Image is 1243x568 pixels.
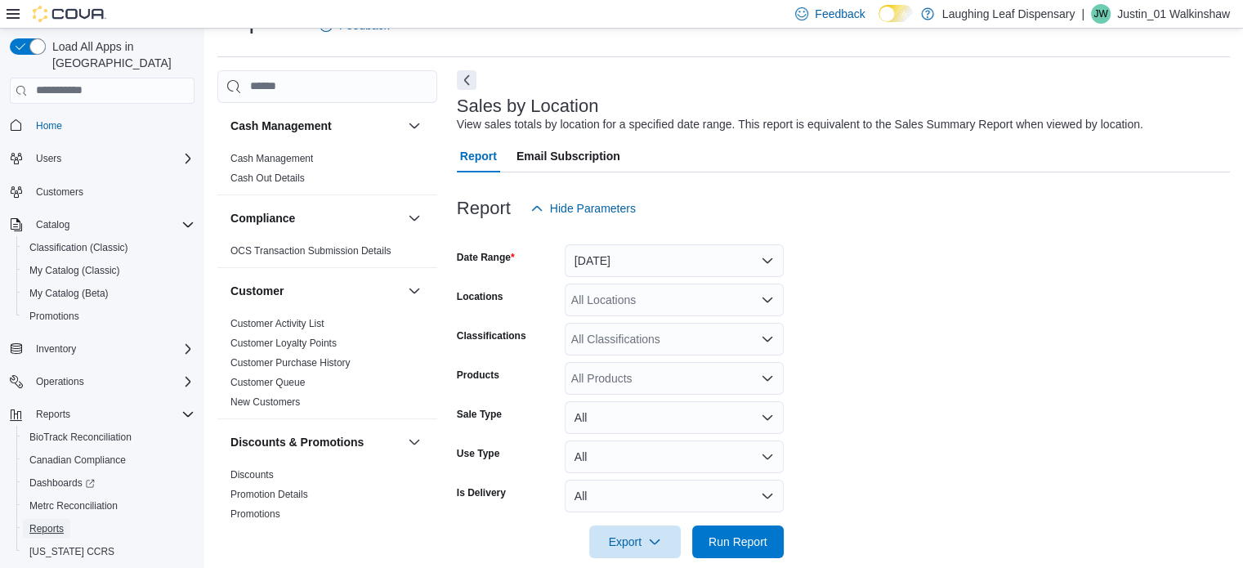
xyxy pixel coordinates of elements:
span: Canadian Compliance [29,454,126,467]
button: Home [3,114,201,137]
a: BioTrack Reconciliation [23,427,138,447]
span: Canadian Compliance [23,450,194,470]
a: Customer Queue [230,377,305,388]
button: Compliance [230,210,401,226]
span: Operations [36,375,84,388]
span: My Catalog (Classic) [23,261,194,280]
button: Reports [3,403,201,426]
a: OCS Transaction Submission Details [230,245,391,257]
a: Discounts [230,469,274,481]
span: Export [599,526,671,558]
div: Compliance [217,241,437,267]
button: [US_STATE] CCRS [16,540,201,563]
a: Promotion Details [230,489,308,500]
button: Cash Management [405,116,424,136]
span: Reports [36,408,70,421]
label: Classifications [457,329,526,342]
button: My Catalog (Classic) [16,259,201,282]
button: Open list of options [761,293,774,306]
div: Discounts & Promotions [217,465,437,530]
button: Catalog [29,215,76,235]
label: Sale Type [457,408,502,421]
a: Metrc Reconciliation [23,496,124,516]
span: BioTrack Reconciliation [23,427,194,447]
span: Run Report [709,534,767,550]
a: Customers [29,182,90,202]
span: Promotions [230,508,280,521]
span: Customers [36,186,83,199]
button: Cash Management [230,118,401,134]
button: Open list of options [761,372,774,385]
span: Customers [29,181,194,202]
span: Reports [29,522,64,535]
button: Reports [29,405,77,424]
label: Products [457,369,499,382]
span: Promotions [23,306,194,326]
button: My Catalog (Beta) [16,282,201,305]
h3: Sales by Location [457,96,599,116]
label: Date Range [457,251,515,264]
span: Inventory [29,339,194,359]
span: Home [36,119,62,132]
span: Washington CCRS [23,542,194,561]
span: Discounts [230,468,274,481]
button: Users [29,149,68,168]
span: New Customers [230,396,300,409]
span: Classification (Classic) [29,241,128,254]
button: [DATE] [565,244,784,277]
a: Canadian Compliance [23,450,132,470]
button: Canadian Compliance [16,449,201,472]
button: Customer [405,281,424,301]
span: Inventory [36,342,76,356]
span: Reports [23,519,194,539]
h3: Customer [230,283,284,299]
h3: Discounts & Promotions [230,434,364,450]
a: Customer Purchase History [230,357,351,369]
div: Cash Management [217,149,437,195]
span: Customer Activity List [230,317,324,330]
span: BioTrack Reconciliation [29,431,132,444]
span: My Catalog (Beta) [29,287,109,300]
button: Hide Parameters [524,192,642,225]
span: Load All Apps in [GEOGRAPHIC_DATA] [46,38,194,71]
span: My Catalog (Beta) [23,284,194,303]
span: Customer Purchase History [230,356,351,369]
span: Metrc Reconciliation [23,496,194,516]
span: Cash Management [230,152,313,165]
span: My Catalog (Classic) [29,264,120,277]
span: Customer Loyalty Points [230,337,337,350]
button: Inventory [3,338,201,360]
span: Promotion Details [230,488,308,501]
span: [US_STATE] CCRS [29,545,114,558]
button: Run Report [692,526,784,558]
input: Dark Mode [879,5,913,22]
a: Cash Out Details [230,172,305,184]
span: Users [36,152,61,165]
a: Dashboards [16,472,201,494]
span: Promotions [29,310,79,323]
span: Catalog [36,218,69,231]
button: Promotions [16,305,201,328]
button: Inventory [29,339,83,359]
span: Hide Parameters [550,200,636,217]
span: Metrc Reconciliation [29,499,118,512]
div: View sales totals by location for a specified date range. This report is equivalent to the Sales ... [457,116,1143,133]
span: Reports [29,405,194,424]
button: Users [3,147,201,170]
h3: Report [457,199,511,218]
div: Customer [217,314,437,418]
button: Customers [3,180,201,203]
p: Justin_01 Walkinshaw [1117,4,1230,24]
span: Home [29,115,194,136]
a: Promotions [230,508,280,520]
span: Classification (Classic) [23,238,194,257]
div: Justin_01 Walkinshaw [1091,4,1111,24]
label: Locations [457,290,503,303]
button: Compliance [405,208,424,228]
span: Dashboards [23,473,194,493]
a: Cash Management [230,153,313,164]
a: Home [29,116,69,136]
h3: Cash Management [230,118,332,134]
span: Feedback [815,6,865,22]
a: My Catalog (Beta) [23,284,115,303]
